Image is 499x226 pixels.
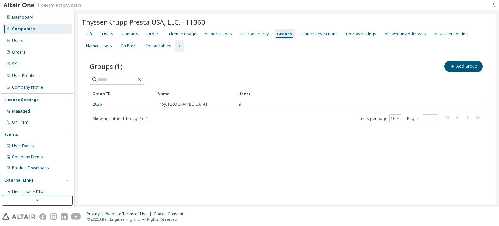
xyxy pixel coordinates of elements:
div: Cookie Consent [154,211,187,217]
div: User Events [12,143,34,149]
button: 10 [391,116,400,121]
div: Website Terms of Use [106,211,154,217]
div: Company Events [12,154,43,160]
div: Users [238,88,466,99]
div: Product Downloads [12,166,49,171]
img: facebook.svg [39,213,46,220]
span: Groups (1) [90,62,122,71]
div: Companies [12,26,35,32]
div: Allowed IP Addresses [385,32,426,37]
span: Items per page [358,114,401,123]
div: SKUs [12,61,22,67]
div: Contacts [122,32,138,37]
span: Showing entries 1 through 1 of 1 [93,116,148,121]
div: Feature Restrictions [301,32,338,37]
div: User Profile [12,73,34,78]
div: External Links [4,178,34,183]
span: 9 [239,102,241,107]
div: License Settings [4,97,39,102]
span: ThyssenKrupp Presta USA, LLC. - 11360 [82,18,205,27]
img: altair_logo.svg [2,213,35,220]
div: Authorizations [205,32,232,37]
div: Consumables [145,43,171,48]
img: Altair One [3,2,84,8]
div: Borrow Settings [346,32,376,37]
img: instagram.svg [50,213,57,220]
span: Units Usage BI [12,189,44,194]
div: Privacy [87,211,106,217]
div: Orders [12,50,26,55]
div: Events [4,132,18,137]
div: Users [12,38,23,43]
p: © 2025 Altair Engineering, Inc. All Rights Reserved. [87,217,187,222]
div: Orders [147,32,160,37]
img: youtube.svg [71,213,81,220]
div: New User Routing [434,32,468,37]
div: Dashboard [12,15,33,20]
div: Managed [12,109,30,114]
div: Named Users [86,43,112,48]
div: License Usage [169,32,196,37]
a: 2636 [93,102,102,107]
div: Users [102,32,113,37]
button: Add Group [444,61,483,72]
div: On Prem [121,43,137,48]
span: Page n. [407,114,438,123]
img: linkedin.svg [61,213,68,220]
div: On Prem [12,120,28,125]
div: Groups [277,32,292,37]
div: Name [157,88,233,99]
div: Company Profile [12,85,43,90]
div: Info [86,32,94,37]
div: Group ID [92,88,152,99]
div: License Priority [240,32,269,37]
span: Troy, [GEOGRAPHIC_DATA] [158,102,207,107]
